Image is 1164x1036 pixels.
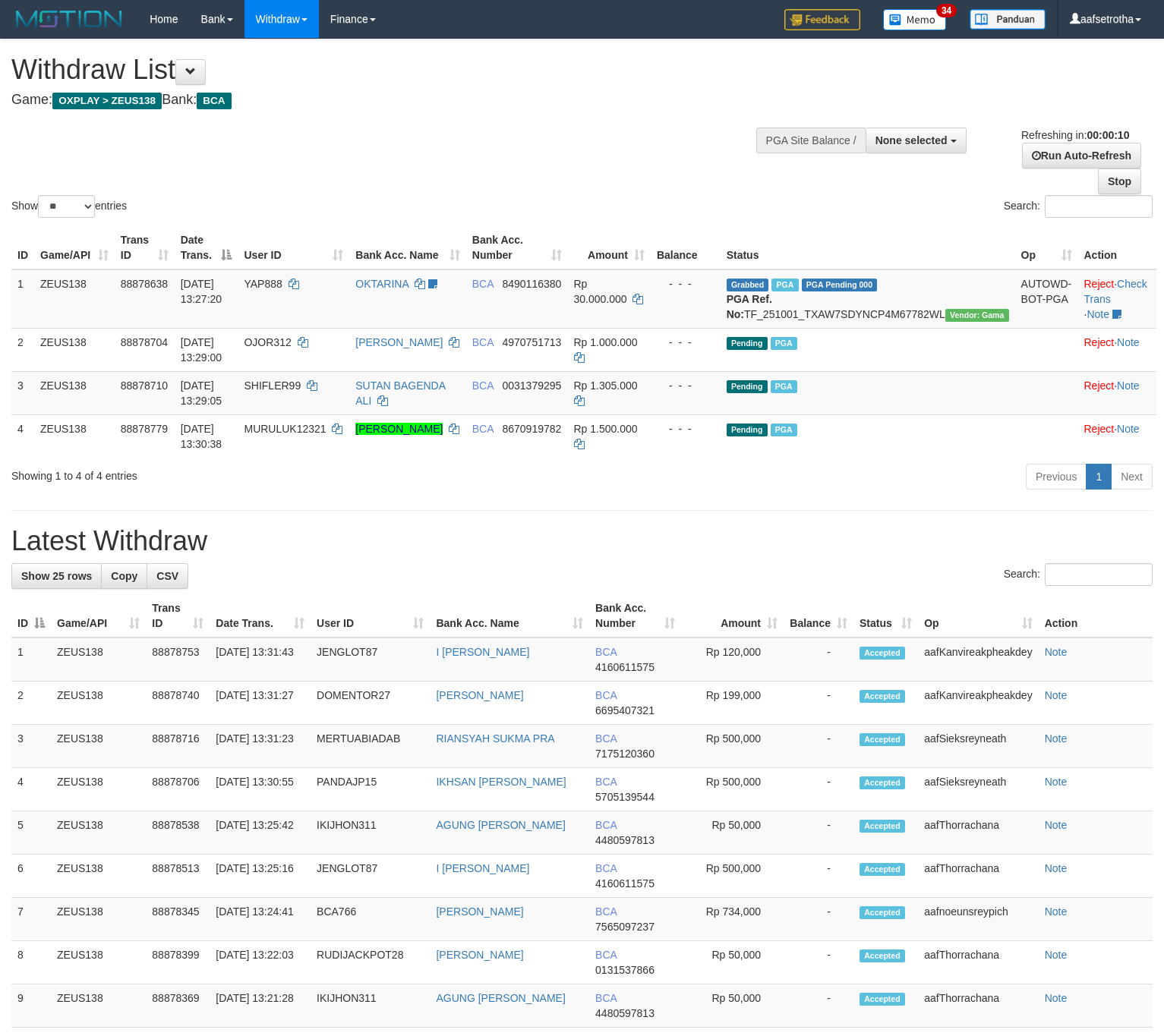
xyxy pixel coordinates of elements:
td: IKIJHON311 [311,984,430,1028]
td: - [784,941,853,984]
span: BCA [197,93,231,109]
a: Note [1117,379,1140,392]
td: - [784,898,853,941]
span: [DATE] 13:29:05 [181,379,222,407]
span: BCA [595,776,617,788]
td: TF_251001_TXAW7SDYNCP4M67782WL [721,269,1015,329]
span: Refreshing in: [1021,129,1129,141]
td: [DATE] 13:21:28 [210,984,311,1028]
h1: Latest Withdraw [11,526,1153,556]
td: ZEUS138 [51,984,146,1028]
td: 1 [11,638,51,682]
span: Copy 8490116380 to clipboard [502,278,561,290]
span: Accepted [860,906,905,919]
td: - [784,855,853,898]
td: [DATE] 13:24:41 [210,898,311,941]
td: aafSieksreyneath [918,768,1038,811]
td: [DATE] 13:31:43 [210,638,311,682]
a: I [PERSON_NAME] [436,646,529,658]
td: [DATE] 13:31:27 [210,682,311,725]
span: 88878779 [121,423,168,435]
span: Copy 7565097237 to clipboard [595,921,655,933]
span: None selected [875,134,948,146]
td: - [784,638,853,682]
b: PGA Ref. No: [727,293,772,320]
span: Accepted [860,647,905,660]
td: AUTOWD-BOT-PGA [1015,269,1078,329]
a: CSV [147,563,188,589]
a: Reject [1084,336,1115,348]
a: [PERSON_NAME] [436,689,523,701]
span: BCA [595,819,617,831]
td: 1 [11,269,34,329]
div: - - - [657,276,714,291]
th: Status [721,226,1015,269]
span: BCA [595,949,617,961]
span: [DATE] 13:29:00 [181,336,222,364]
span: Vendor URL: https://trx31.1velocity.biz [945,309,1009,322]
span: BCA [595,862,617,874]
a: RIANSYAH SUKMA PRA [436,732,554,745]
th: Game/API: activate to sort column ascending [34,226,115,269]
label: Search: [1004,195,1153,218]
div: PGA Site Balance / [756,128,866,153]
span: 34 [936,4,957,17]
span: Grabbed [727,279,769,291]
span: Rp 1.305.000 [574,379,638,392]
td: 88878513 [146,855,210,898]
span: Rp 1.500.000 [574,423,638,435]
span: PGA Pending [802,279,878,291]
span: YAP888 [244,278,282,290]
td: 2 [11,682,51,725]
a: Copy [101,563,147,589]
img: panduan.png [970,9,1046,30]
img: MOTION_logo.png [11,8,127,30]
a: Note [1045,646,1068,658]
span: Accepted [860,690,905,703]
span: Marked by aafmaleo [771,279,798,291]
span: BCA [595,992,617,1004]
span: Copy 6695407321 to clipboard [595,704,655,716]
a: Note [1117,423,1140,435]
a: Note [1045,776,1068,788]
td: 88878740 [146,682,210,725]
a: AGUNG [PERSON_NAME] [436,992,565,1004]
td: - [784,811,853,855]
span: OXPLAY > ZEUS138 [52,93,162,109]
span: Pending [727,380,768,393]
span: Accepted [860,733,905,746]
span: Pending [727,424,768,436]
span: BCA [595,905,617,918]
td: · · [1078,269,1157,329]
td: 7 [11,898,51,941]
a: Note [1117,336,1140,348]
th: ID [11,226,34,269]
th: Trans ID: activate to sort column ascending [146,594,210,638]
td: JENGLOT87 [311,638,430,682]
label: Show entries [11,195,127,218]
span: 88878704 [121,336,168,348]
td: [DATE] 13:31:23 [210,725,311,768]
td: - [784,682,853,725]
th: User ID: activate to sort column ascending [311,594,430,638]
span: Copy 8670919782 to clipboard [502,423,561,435]
label: Search: [1004,563,1153,586]
td: JENGLOT87 [311,855,430,898]
div: Showing 1 to 4 of 4 entries [11,462,474,483]
span: [DATE] 13:30:38 [181,423,222,450]
td: BCA766 [311,898,430,941]
td: aafKanvireakpheakdey [918,682,1038,725]
td: ZEUS138 [51,855,146,898]
td: [DATE] 13:30:55 [210,768,311,811]
td: 88878706 [146,768,210,811]
a: Note [1087,308,1109,320]
td: 2 [11,328,34,371]
td: · [1078,371,1157,414]
a: I [PERSON_NAME] [436,862,529,874]
span: Marked by aafnoeunsreypich [771,337,797,350]
th: Bank Acc. Number: activate to sort column ascending [589,594,681,638]
span: Accepted [860,993,905,1006]
td: Rp 734,000 [681,898,784,941]
td: 88878369 [146,984,210,1028]
h4: Game: Bank: [11,93,761,108]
